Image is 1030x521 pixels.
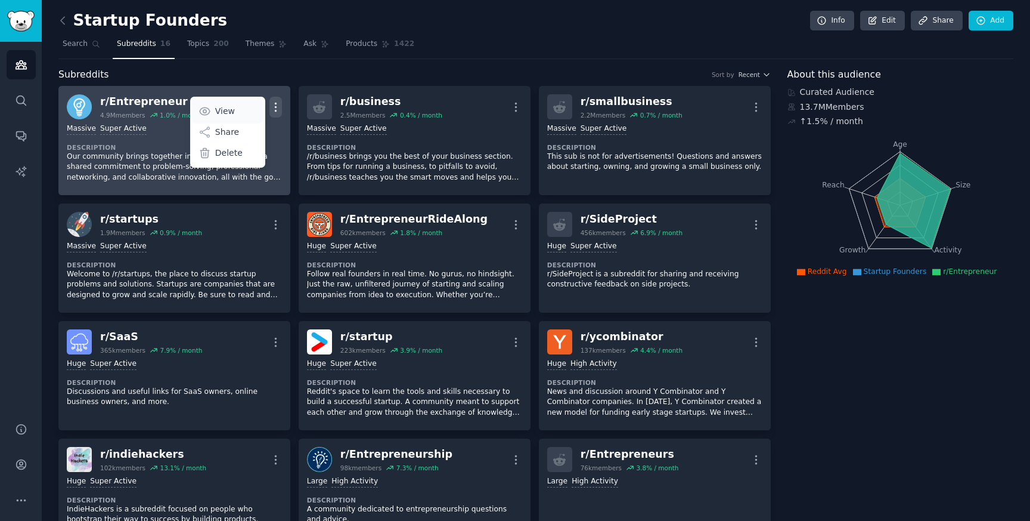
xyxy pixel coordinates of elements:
p: /r/business brings you the best of your business section. From tips for running a business, to pi... [307,152,522,183]
div: Huge [307,241,326,252]
div: r/ ycombinator [581,329,682,344]
div: Massive [547,124,576,135]
span: Topics [187,39,209,50]
dt: Description [307,496,522,504]
div: 6.9 % / month [640,229,682,237]
a: EntrepreneurRideAlongr/EntrepreneurRideAlong602kmembers1.8% / monthHugeSuper ActiveDescriptionFol... [299,204,530,313]
div: 98k members [340,464,381,472]
span: 16 [160,39,170,50]
a: Add [969,11,1013,31]
dt: Description [547,143,762,152]
div: r/ business [340,94,442,109]
div: Huge [67,476,86,488]
dt: Description [67,261,282,269]
div: 13.1 % / month [160,464,206,472]
div: Huge [547,241,566,252]
img: indiehackers [67,447,92,472]
a: View [192,98,263,124]
p: Reddit's space to learn the tools and skills necessary to build a successful startup. A community... [307,387,522,418]
div: 102k members [100,464,145,472]
div: Huge [307,359,326,370]
img: startup [307,329,332,354]
img: Entrepreneur [67,94,92,119]
img: ycombinator [547,329,572,354]
span: Subreddits [117,39,156,50]
div: High Activity [572,476,618,488]
span: 1422 [394,39,414,50]
div: 2.5M members [340,111,386,119]
a: Search [58,35,104,59]
dt: Description [307,378,522,387]
div: 1.0 % / month [160,111,202,119]
div: r/ Entrepreneurs [581,447,679,462]
p: Discussions and useful links for SaaS owners, online business owners, and more. [67,387,282,408]
img: Entrepreneurship [307,447,332,472]
a: Ask [299,35,333,59]
div: r/ startups [100,212,202,227]
tspan: Size [955,180,970,189]
a: Subreddits16 [113,35,175,59]
div: 137k members [581,346,626,354]
div: Super Active [100,124,147,135]
div: 13.7M Members [787,101,1014,113]
div: r/ Entrepreneurship [340,447,452,462]
div: Sort by [712,70,734,79]
dt: Description [547,378,762,387]
span: 200 [213,39,229,50]
div: Huge [67,359,86,370]
span: About this audience [787,67,881,82]
p: Welcome to /r/startups, the place to discuss startup problems and solutions. Startups are compani... [67,269,282,301]
dt: Description [307,261,522,269]
div: 365k members [100,346,145,354]
span: Products [346,39,377,50]
span: Themes [246,39,275,50]
p: Delete [215,147,243,159]
a: r/SideProject456kmembers6.9% / monthHugeSuper ActiveDescriptionr/SideProject is a subreddit for s... [539,204,771,313]
div: r/ SideProject [581,212,682,227]
div: 602k members [340,229,386,237]
a: Themes [241,35,291,59]
img: startups [67,212,92,237]
a: Info [810,11,854,31]
img: SaaS [67,329,92,354]
dt: Description [67,143,282,152]
a: startupsr/startups1.9Mmembers0.9% / monthMassiveSuper ActiveDescriptionWelcome to /r/startups, th... [58,204,290,313]
div: 7.9 % / month [160,346,202,354]
span: r/Entrepreneur [943,267,997,276]
p: r/SideProject is a subreddit for sharing and receiving constructive feedback on side projects. [547,269,762,290]
div: Curated Audience [787,86,1014,98]
div: 2.2M members [581,111,626,119]
div: Super Active [570,241,617,252]
a: r/smallbusiness2.2Mmembers0.7% / monthMassiveSuper ActiveDescriptionThis sub is not for advertise... [539,86,771,195]
div: 4.9M members [100,111,145,119]
tspan: Activity [934,246,961,254]
span: Search [63,39,88,50]
div: 3.8 % / month [636,464,678,472]
p: Share [215,126,239,138]
p: This sub is not for advertisements! Questions and answers about starting, owning, and growing a s... [547,152,762,172]
dt: Description [307,143,522,152]
div: 0.9 % / month [160,229,202,237]
img: EntrepreneurRideAlong [307,212,332,237]
span: Recent [739,70,760,79]
a: ycombinatorr/ycombinator137kmembers4.4% / monthHugeHigh ActivityDescriptionNews and discussion ar... [539,321,771,430]
div: 0.4 % / month [400,111,442,119]
tspan: Age [893,140,907,149]
a: r/business2.5Mmembers0.4% / monthMassiveSuper ActiveDescription/r/business brings you the best of... [299,86,530,195]
span: Ask [303,39,317,50]
p: View [215,105,235,118]
div: Super Active [340,124,387,135]
div: r/ startup [340,329,442,344]
a: Edit [860,11,905,31]
div: Super Active [330,359,377,370]
div: ↑ 1.5 % / month [800,115,863,128]
div: 3.9 % / month [400,346,442,354]
div: 76k members [581,464,622,472]
div: 1.9M members [100,229,145,237]
div: High Activity [570,359,617,370]
img: GummySearch logo [7,11,35,32]
tspan: Growth [839,246,865,254]
div: 1.8 % / month [400,229,442,237]
p: Follow real founders in real time. No gurus, no hindsight. Just the raw, unfiltered journey of st... [307,269,522,301]
div: Massive [67,124,96,135]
